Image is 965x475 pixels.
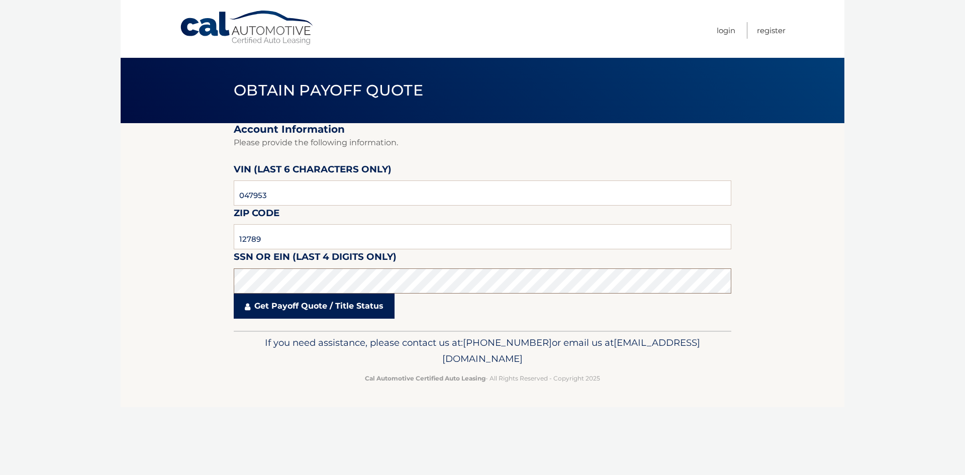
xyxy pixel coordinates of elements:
h2: Account Information [234,123,731,136]
a: Get Payoff Quote / Title Status [234,294,395,319]
a: Login [717,22,735,39]
label: SSN or EIN (last 4 digits only) [234,249,397,268]
strong: Cal Automotive Certified Auto Leasing [365,374,486,382]
span: Obtain Payoff Quote [234,81,423,100]
label: Zip Code [234,206,279,224]
a: Cal Automotive [179,10,315,46]
p: - All Rights Reserved - Copyright 2025 [240,373,725,384]
span: [PHONE_NUMBER] [463,337,552,348]
label: VIN (last 6 characters only) [234,162,392,180]
p: Please provide the following information. [234,136,731,150]
p: If you need assistance, please contact us at: or email us at [240,335,725,367]
a: Register [757,22,786,39]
